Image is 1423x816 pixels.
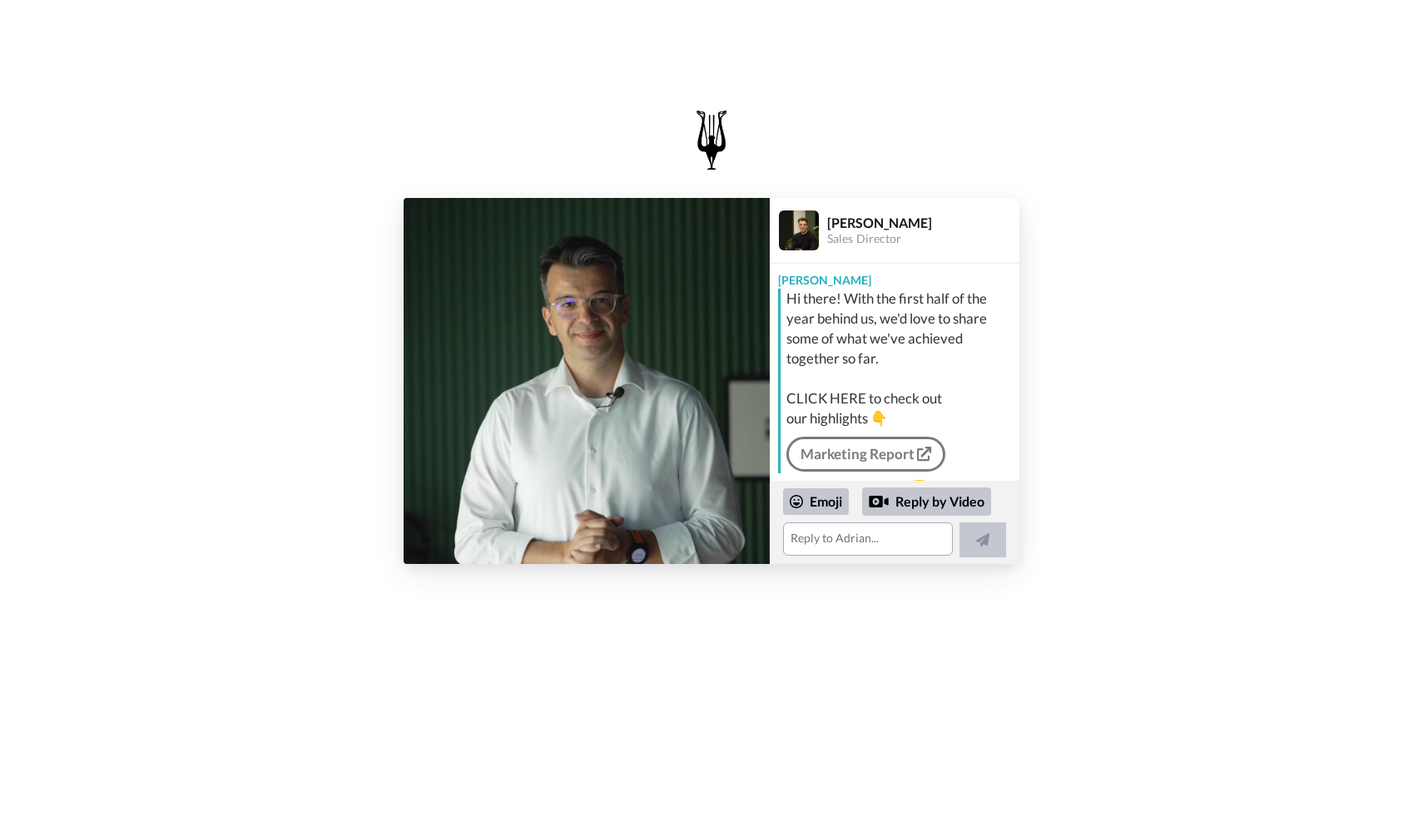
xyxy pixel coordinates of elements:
[783,488,849,515] div: Emoji
[869,492,889,512] div: Reply by Video
[678,106,745,173] img: logo
[786,437,945,472] a: Marketing Report
[770,264,1019,289] div: [PERSON_NAME]
[786,289,1015,428] div: Hi there! With the first half of the year behind us, we'd love to share some of what we've achiev...
[827,215,1019,230] div: [PERSON_NAME]
[858,480,931,513] img: message.svg
[827,232,1019,246] div: Sales Director
[404,198,770,564] img: cd056cbc-0961-4ed3-ab22-622761710791-thumb.jpg
[770,480,1019,541] div: Send [PERSON_NAME] a reply.
[779,210,819,250] img: Profile Image
[862,487,991,516] div: Reply by Video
